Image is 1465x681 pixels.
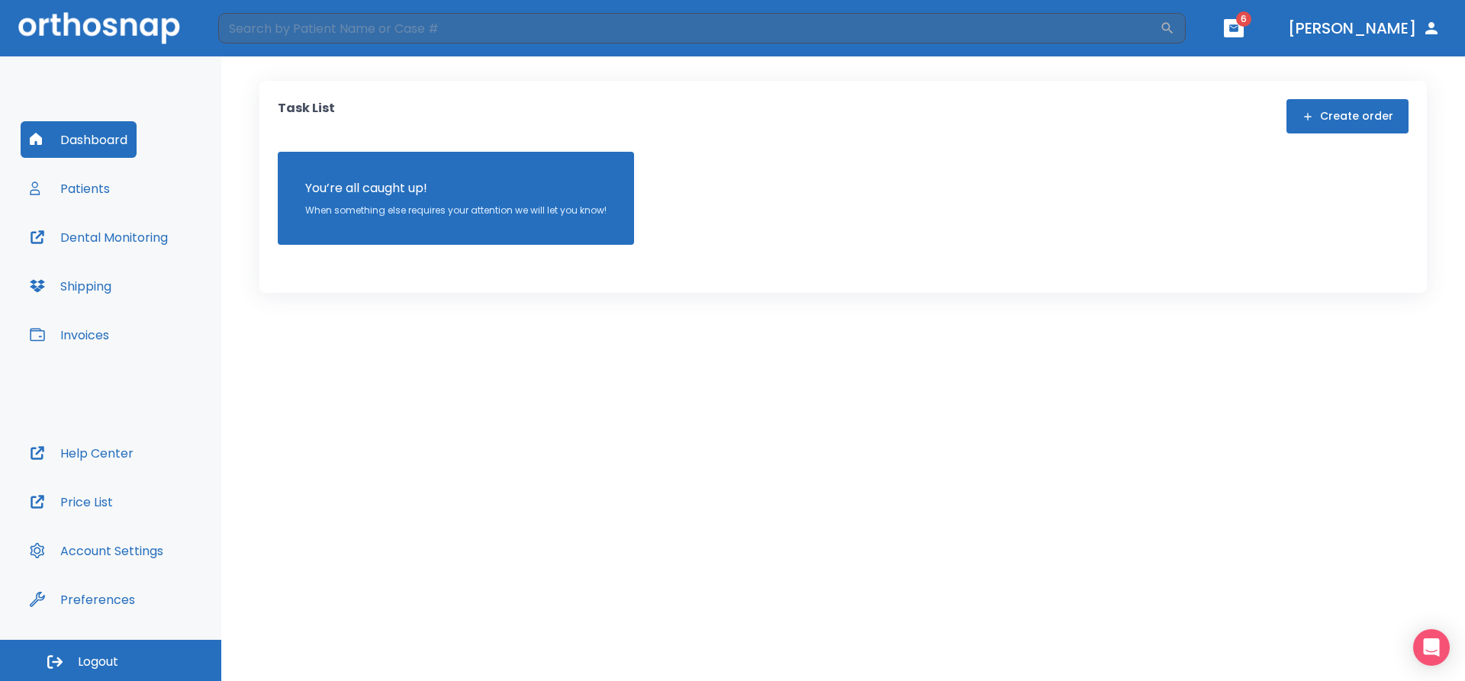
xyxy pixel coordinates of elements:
[1282,14,1447,42] button: [PERSON_NAME]
[78,654,118,670] span: Logout
[21,435,143,471] button: Help Center
[21,268,121,304] button: Shipping
[278,99,335,133] p: Task List
[1236,11,1251,27] span: 6
[1413,629,1450,666] div: Open Intercom Messenger
[305,204,607,217] p: When something else requires your attention we will let you know!
[21,170,119,207] button: Patients
[21,121,137,158] button: Dashboard
[21,532,172,569] button: Account Settings
[218,13,1160,43] input: Search by Patient Name or Case #
[18,12,180,43] img: Orthosnap
[21,483,122,520] button: Price List
[305,179,607,198] p: You’re all caught up!
[21,316,118,353] button: Invoices
[1286,99,1409,133] button: Create order
[21,581,144,618] button: Preferences
[21,219,177,255] button: Dental Monitoring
